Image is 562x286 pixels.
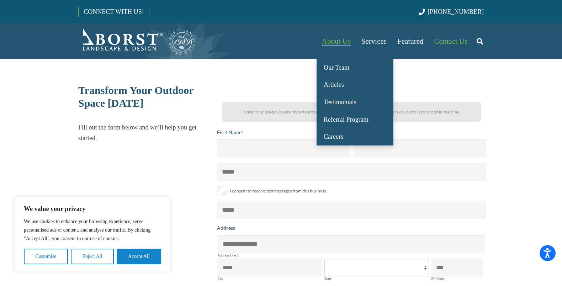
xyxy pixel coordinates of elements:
span: Services [361,37,387,46]
span: First Name [217,129,241,135]
p: Fill out the form below and we’ll help you get started. [78,122,211,143]
label: City [218,277,322,280]
a: CONNECT WITH US! [79,3,149,20]
span: Careers [324,133,343,140]
input: First Name* [217,139,350,157]
span: Contact Us [434,37,468,46]
span: Address [217,225,235,231]
label: State [324,277,429,280]
span: Articles [324,81,344,88]
a: Search [473,32,487,50]
a: Careers [317,128,393,145]
a: Our Team [317,59,393,76]
p: Your privacy is very important to us. To better serve you, the form information you enter is reco... [229,107,474,117]
button: Customise [24,249,68,264]
span: Transform Your Outdoor Space [DATE] [78,84,193,109]
span: [PHONE_NUMBER] [428,8,484,15]
span: I consent to receive text messages from this business. [230,187,327,195]
span: About Us [322,37,351,46]
label: ZIP Code [431,277,483,280]
button: Reject All [71,249,114,264]
input: I consent to receive text messages from this business. [217,186,227,196]
input: Last Name* [354,139,487,157]
button: Accept All [117,249,161,264]
a: Testimonials [317,94,393,111]
label: Address Line 1 [218,254,485,257]
a: [PHONE_NUMBER] [419,8,484,15]
span: Featured [397,37,423,46]
a: Referral Program [317,111,393,128]
strong: Note: [243,109,254,115]
p: We use cookies to enhance your browsing experience, serve personalised ads or content, and analys... [24,217,161,243]
span: Our Team [324,64,349,71]
p: We value your privacy [24,205,161,213]
a: Articles [317,76,393,94]
span: Testimonials [324,99,356,106]
a: Contact Us [429,23,473,59]
a: Services [356,23,392,59]
a: About Us [317,23,356,59]
span: Referral Program [324,116,368,123]
a: Featured [392,23,429,59]
a: Borst-Logo [78,27,196,55]
div: We value your privacy [14,197,171,272]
